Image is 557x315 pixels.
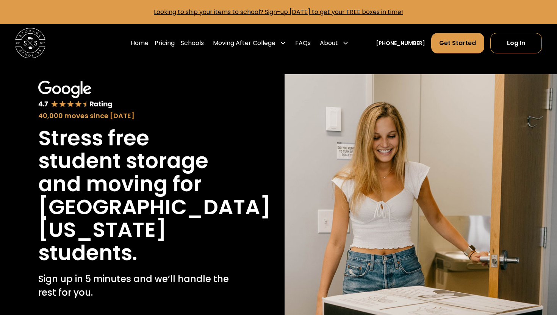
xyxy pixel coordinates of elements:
[210,33,289,54] div: Moving After College
[155,33,175,54] a: Pricing
[317,33,352,54] div: About
[38,272,235,299] p: Sign up in 5 minutes and we’ll handle the rest for you.
[431,33,484,53] a: Get Started
[295,33,311,54] a: FAQs
[154,8,403,16] a: Looking to ship your items to school? Sign-up [DATE] to get your FREE boxes in time!
[38,196,271,242] h1: [GEOGRAPHIC_DATA][US_STATE]
[15,28,45,58] img: Storage Scholars main logo
[38,242,137,265] h1: students.
[38,111,235,121] div: 40,000 moves since [DATE]
[213,39,275,48] div: Moving After College
[131,33,149,54] a: Home
[181,33,204,54] a: Schools
[320,39,338,48] div: About
[376,39,425,47] a: [PHONE_NUMBER]
[38,81,113,109] img: Google 4.7 star rating
[490,33,542,53] a: Log In
[38,127,235,196] h1: Stress free student storage and moving for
